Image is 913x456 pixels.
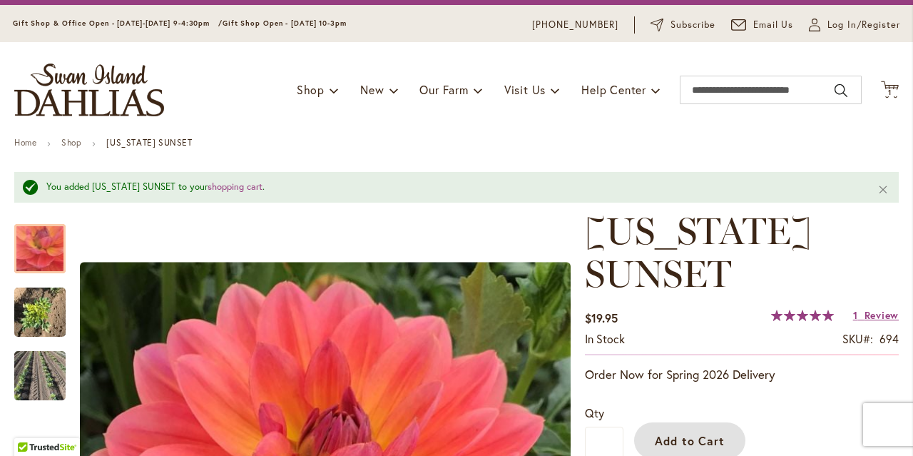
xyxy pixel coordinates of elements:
[881,81,899,100] button: 1
[106,137,192,148] strong: [US_STATE] SUNSET
[842,331,873,346] strong: SKU
[14,64,164,116] a: store logo
[585,366,899,383] p: Order Now for Spring 2026 Delivery
[360,82,384,97] span: New
[14,210,80,273] div: OREGON SUNSET
[46,181,856,194] div: You added [US_STATE] SUNSET to your .
[585,208,812,296] span: [US_STATE] SUNSET
[223,19,347,28] span: Gift Shop Open - [DATE] 10-3pm
[655,433,725,448] span: Add to Cart
[827,18,900,32] span: Log In/Register
[419,82,468,97] span: Our Farm
[853,308,899,322] a: 1 Review
[753,18,794,32] span: Email Us
[208,181,262,193] a: shopping cart
[61,137,81,148] a: Shop
[771,310,834,321] div: 100%
[670,18,715,32] span: Subscribe
[14,137,36,148] a: Home
[585,331,625,348] div: Availability
[13,19,223,28] span: Gift Shop & Office Open - [DATE]-[DATE] 9-4:30pm /
[585,405,604,420] span: Qty
[864,308,899,322] span: Review
[809,18,900,32] a: Log In/Register
[14,278,66,346] img: OREGON SUNSET
[532,18,618,32] a: [PHONE_NUMBER]
[651,18,715,32] a: Subscribe
[14,273,80,337] div: OREGON SUNSET
[879,331,899,348] div: 694
[14,337,66,400] div: OREGON SUNSET
[581,82,646,97] span: Help Center
[585,331,625,346] span: In stock
[297,82,325,97] span: Shop
[888,88,892,97] span: 1
[731,18,794,32] a: Email Us
[14,338,66,412] img: OREGON SUNSET
[585,310,618,325] span: $19.95
[11,405,51,445] iframe: Launch Accessibility Center
[504,82,546,97] span: Visit Us
[853,308,858,322] span: 1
